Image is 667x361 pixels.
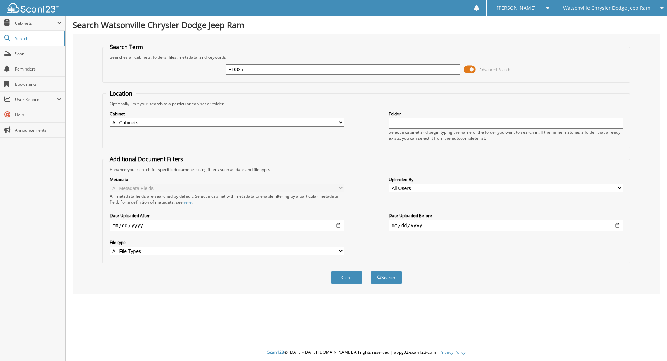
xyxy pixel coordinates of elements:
[389,129,623,141] div: Select a cabinet and begin typing the name of the folder you want to search in. If the name match...
[106,90,136,97] legend: Location
[331,271,362,284] button: Clear
[106,43,147,51] legend: Search Term
[389,213,623,219] label: Date Uploaded Before
[563,6,650,10] span: Watsonville Chrysler Dodge Jeep Ram
[106,155,187,163] legend: Additional Document Filters
[15,112,62,118] span: Help
[632,328,667,361] iframe: Chat Widget
[389,177,623,182] label: Uploaded By
[15,20,57,26] span: Cabinets
[110,177,344,182] label: Metadata
[439,349,466,355] a: Privacy Policy
[110,193,344,205] div: All metadata fields are searched by default. Select a cabinet with metadata to enable filtering b...
[267,349,284,355] span: Scan123
[389,111,623,117] label: Folder
[479,67,510,72] span: Advanced Search
[15,66,62,72] span: Reminders
[497,6,536,10] span: [PERSON_NAME]
[110,213,344,219] label: Date Uploaded After
[7,3,59,13] img: scan123-logo-white.svg
[15,51,62,57] span: Scan
[106,101,627,107] div: Optionally limit your search to a particular cabinet or folder
[371,271,402,284] button: Search
[106,166,627,172] div: Enhance your search for specific documents using filters such as date and file type.
[110,111,344,117] label: Cabinet
[15,81,62,87] span: Bookmarks
[183,199,192,205] a: here
[15,127,62,133] span: Announcements
[15,97,57,102] span: User Reports
[106,54,627,60] div: Searches all cabinets, folders, files, metadata, and keywords
[110,239,344,245] label: File type
[389,220,623,231] input: end
[66,344,667,361] div: © [DATE]-[DATE] [DOMAIN_NAME]. All rights reserved | appg02-scan123-com |
[110,220,344,231] input: start
[15,35,61,41] span: Search
[73,19,660,31] h1: Search Watsonville Chrysler Dodge Jeep Ram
